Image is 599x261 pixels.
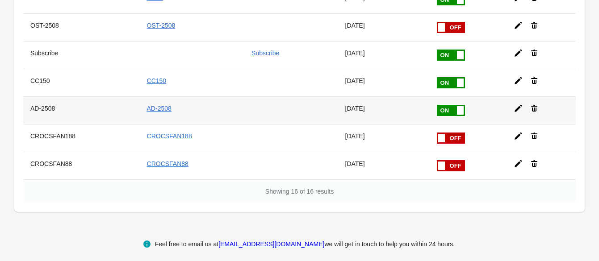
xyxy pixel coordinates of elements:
th: CROCSFAN188 [23,124,140,152]
div: Feel free to email us at we will get in touch to help you within 24 hours. [155,239,455,249]
th: Subscribe [23,41,140,69]
td: [DATE] [338,96,429,124]
td: [DATE] [338,152,429,179]
a: OST-2508 [147,22,176,29]
th: AD-2508 [23,96,140,124]
td: [DATE] [338,69,429,96]
a: [EMAIL_ADDRESS][DOMAIN_NAME] [218,240,324,248]
a: AD-2508 [147,105,172,112]
a: CC150 [147,77,167,84]
a: CROCSFAN188 [147,133,192,140]
td: [DATE] [338,41,429,69]
a: CROCSFAN88 [147,160,188,167]
div: Showing 16 of 16 results [23,179,576,203]
th: OST-2508 [23,13,140,41]
th: CROCSFAN88 [23,152,140,179]
td: [DATE] [338,13,429,41]
td: [DATE] [338,124,429,152]
th: CC150 [23,69,140,96]
a: Subscribe [251,50,279,57]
